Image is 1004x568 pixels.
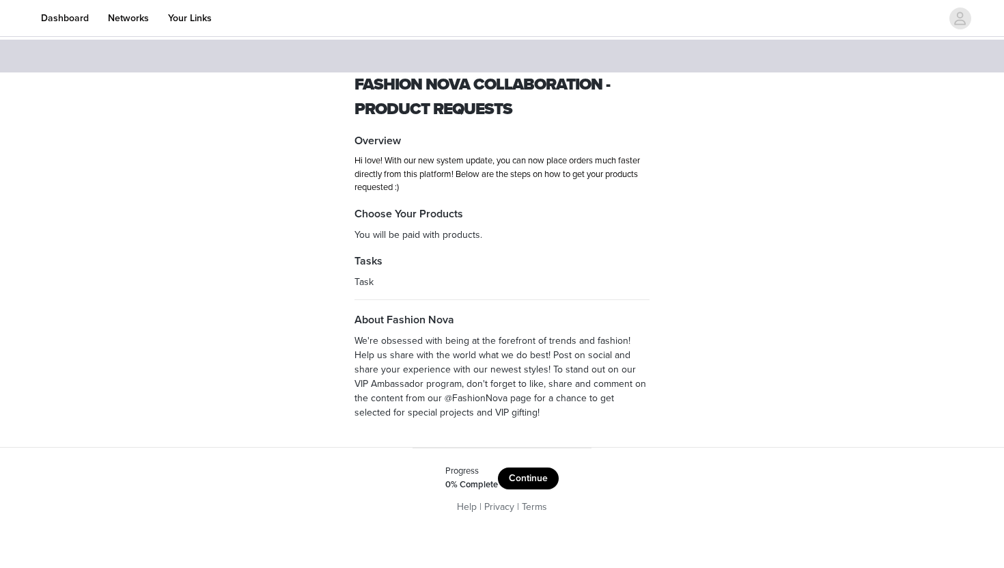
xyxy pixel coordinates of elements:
p: You will be paid with products. [354,228,650,242]
a: Dashboard [33,3,97,33]
div: 0% Complete [445,478,498,492]
span: Task [354,276,374,288]
a: Networks [100,3,157,33]
span: | [479,501,482,513]
a: Your Links [160,3,220,33]
h4: Choose Your Products [354,206,650,222]
div: avatar [953,8,966,29]
h1: Fashion Nova collaboration - Product requests [354,72,650,122]
p: We're obsessed with being at the forefront of trends and fashion! Help us share with the world wh... [354,334,650,420]
a: Help [457,501,477,513]
p: Hi love! With our new system update, you can now place orders much faster directly from this plat... [354,154,650,195]
a: Terms [522,501,547,513]
h4: Tasks [354,253,650,269]
h4: About Fashion Nova [354,312,650,328]
div: Progress [445,465,498,478]
a: Privacy [484,501,514,513]
button: Continue [498,468,559,489]
span: | [517,501,519,513]
h4: Overview [354,133,650,149]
